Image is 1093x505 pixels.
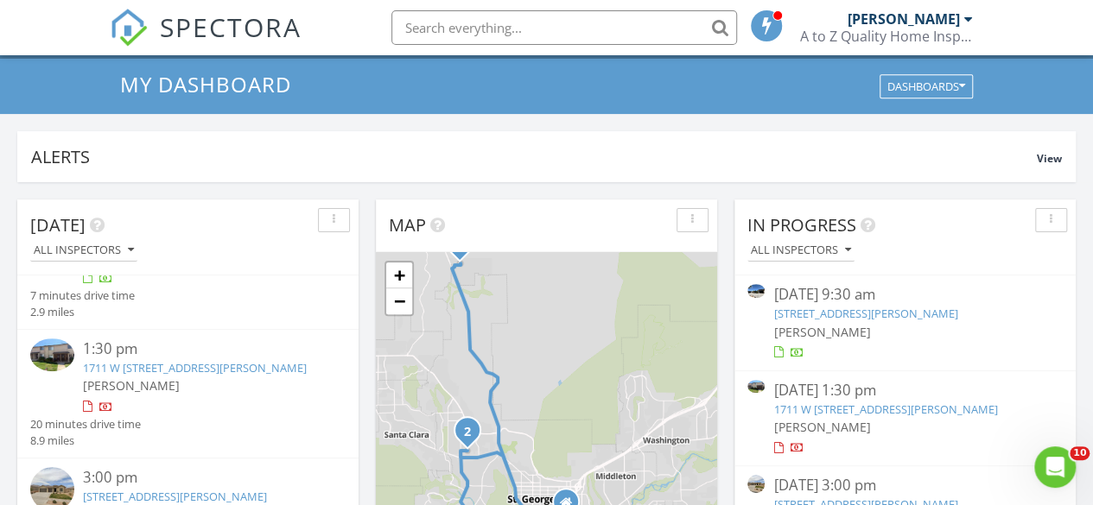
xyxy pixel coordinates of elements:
[1070,446,1090,460] span: 10
[30,239,137,262] button: All Inspectors
[389,213,426,237] span: Map
[773,475,1036,496] div: [DATE] 3:00 pm
[30,287,135,304] div: 7 minutes drive time
[747,284,1063,361] a: [DATE] 9:30 am [STREET_ADDRESS][PERSON_NAME] [PERSON_NAME]
[773,419,870,435] span: [PERSON_NAME]
[848,10,960,28] div: [PERSON_NAME]
[800,28,973,45] div: A to Z Quality Home Inspections
[83,360,307,376] a: 1711 W [STREET_ADDRESS][PERSON_NAME]
[747,284,765,297] img: 9366346%2Fcover_photos%2FbrMTxVkyd4eIouZs4e3f%2Fsmall.jpg
[460,243,470,253] div: 5793 N 1850 W, St. George, UT 84770
[110,9,148,47] img: The Best Home Inspection Software - Spectora
[887,81,965,93] div: Dashboards
[464,426,471,438] i: 2
[83,377,180,394] span: [PERSON_NAME]
[880,75,973,99] button: Dashboards
[773,284,1036,306] div: [DATE] 9:30 am
[1037,151,1062,166] span: View
[30,338,74,371] img: 9366748%2Fcover_photos%2FVZfhHHTMaWJhL5pWXRCK%2Fsmall.jpg
[83,467,320,489] div: 3:00 pm
[30,338,346,449] a: 1:30 pm 1711 W [STREET_ADDRESS][PERSON_NAME] [PERSON_NAME] 20 minutes drive time 8.9 miles
[747,380,1063,457] a: [DATE] 1:30 pm 1711 W [STREET_ADDRESS][PERSON_NAME] [PERSON_NAME]
[386,262,412,288] a: Zoom in
[31,145,1037,168] div: Alerts
[747,239,855,262] button: All Inspectors
[83,338,320,360] div: 1:30 pm
[110,23,302,60] a: SPECTORA
[751,244,851,256] div: All Inspectors
[30,432,141,449] div: 8.9 miles
[773,324,870,340] span: [PERSON_NAME]
[386,288,412,314] a: Zoom out
[747,380,765,393] img: 9366748%2Fcover_photos%2FVZfhHHTMaWJhL5pWXRCK%2Fsmall.jpg
[1034,446,1076,488] iframe: Intercom live chat
[773,401,997,417] a: 1711 W [STREET_ADDRESS][PERSON_NAME]
[30,416,141,432] div: 20 minutes drive time
[34,244,134,256] div: All Inspectors
[747,213,856,237] span: In Progress
[747,475,765,492] img: streetview
[467,430,478,440] div: 1711 W 1020 N 60, St. George, UT 84770
[30,213,86,237] span: [DATE]
[773,306,957,321] a: [STREET_ADDRESS][PERSON_NAME]
[120,70,291,98] span: My Dashboard
[160,9,302,45] span: SPECTORA
[391,10,737,45] input: Search everything...
[30,304,135,320] div: 2.9 miles
[773,380,1036,401] div: [DATE] 1:30 pm
[83,489,267,504] a: [STREET_ADDRESS][PERSON_NAME]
